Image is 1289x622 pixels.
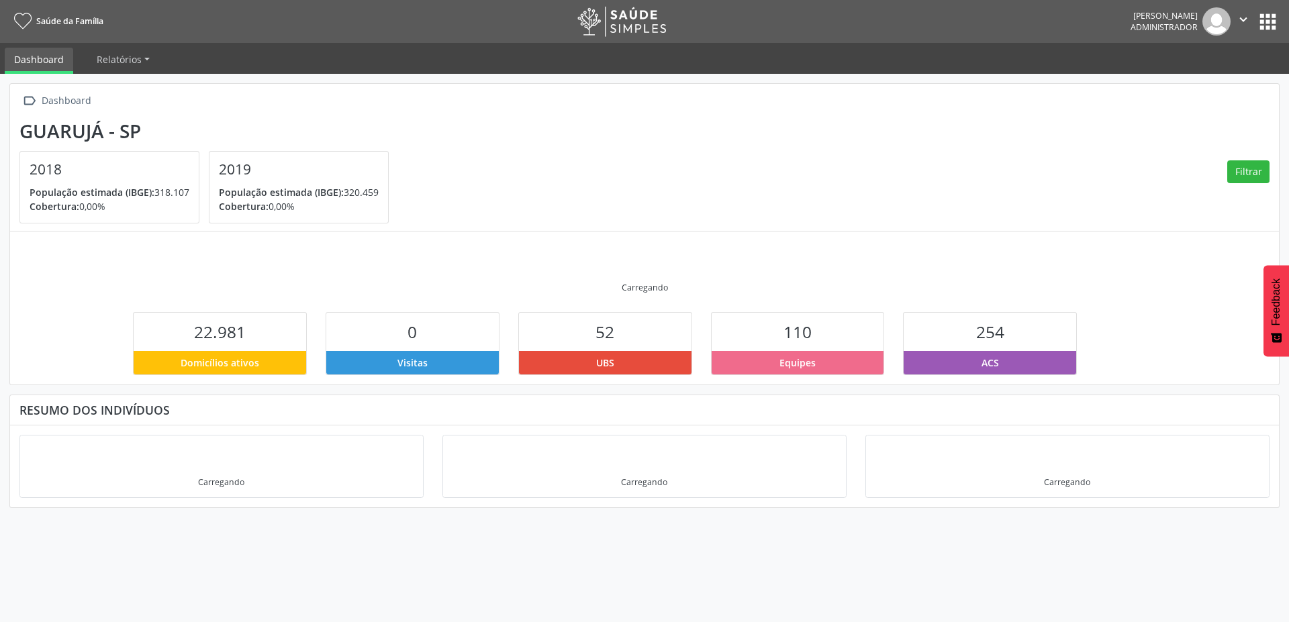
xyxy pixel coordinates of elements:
[1202,7,1231,36] img: img
[1227,160,1270,183] button: Filtrar
[30,200,79,213] span: Cobertura:
[19,120,398,142] div: Guarujá - SP
[219,199,379,213] p: 0,00%
[982,356,999,370] span: ACS
[9,10,103,32] a: Saúde da Família
[1044,476,1090,488] div: Carregando
[1256,10,1280,34] button: apps
[30,199,189,213] p: 0,00%
[19,91,93,111] a:  Dashboard
[976,321,1004,343] span: 254
[219,200,269,213] span: Cobertura:
[219,161,379,178] h4: 2019
[39,91,93,111] div: Dashboard
[87,48,159,71] a: Relatórios
[1270,278,1282,325] span: Feedback
[30,185,189,199] p: 318.107
[783,321,812,343] span: 110
[621,476,667,488] div: Carregando
[194,321,246,343] span: 22.981
[219,186,344,199] span: População estimada (IBGE):
[595,321,614,343] span: 52
[36,15,103,27] span: Saúde da Família
[779,356,816,370] span: Equipes
[30,186,154,199] span: População estimada (IBGE):
[97,53,142,66] span: Relatórios
[408,321,417,343] span: 0
[622,282,668,293] div: Carregando
[1236,12,1251,27] i: 
[397,356,428,370] span: Visitas
[596,356,614,370] span: UBS
[198,476,244,488] div: Carregando
[1131,21,1198,33] span: Administrador
[1263,265,1289,356] button: Feedback - Mostrar pesquisa
[5,48,73,74] a: Dashboard
[19,91,39,111] i: 
[181,356,259,370] span: Domicílios ativos
[19,403,1270,417] div: Resumo dos indivíduos
[30,161,189,178] h4: 2018
[219,185,379,199] p: 320.459
[1231,7,1256,36] button: 
[1131,10,1198,21] div: [PERSON_NAME]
